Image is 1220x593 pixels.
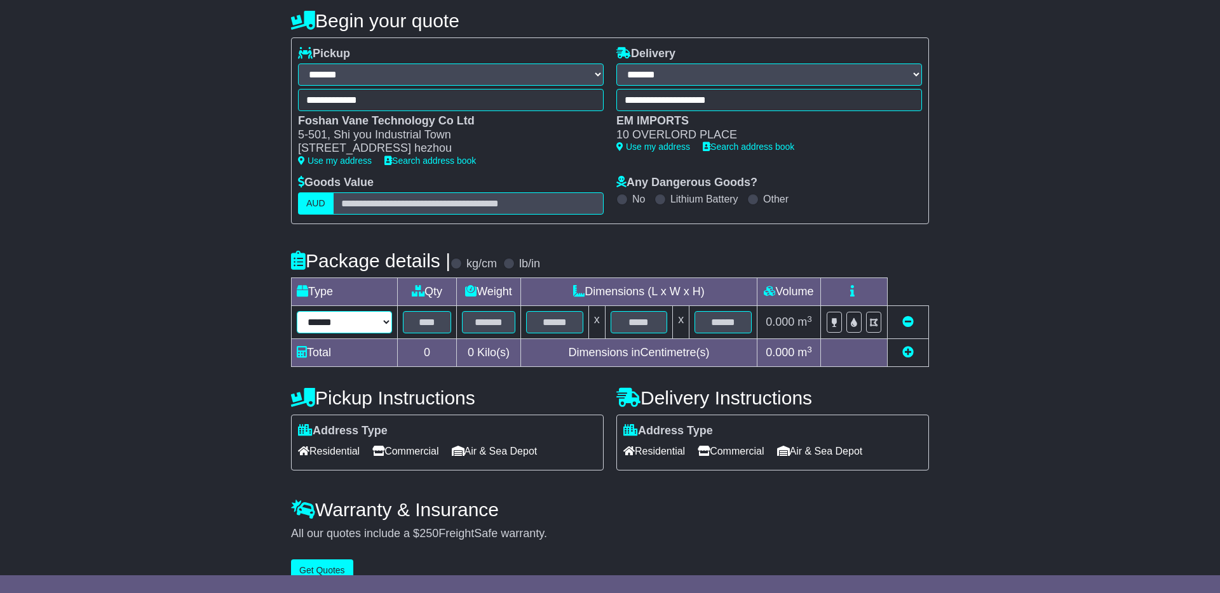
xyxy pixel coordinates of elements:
[616,387,929,408] h4: Delivery Instructions
[797,316,812,328] span: m
[384,156,476,166] a: Search address book
[616,128,909,142] div: 10 OVERLORD PLACE
[519,257,540,271] label: lb/in
[298,176,374,190] label: Goods Value
[298,424,388,438] label: Address Type
[777,441,863,461] span: Air & Sea Depot
[457,339,521,367] td: Kilo(s)
[616,114,909,128] div: EM IMPORTS
[298,441,360,461] span: Residential
[763,193,789,205] label: Other
[616,47,675,61] label: Delivery
[670,193,738,205] label: Lithium Battery
[298,156,372,166] a: Use my address
[291,10,929,31] h4: Begin your quote
[807,314,812,324] sup: 3
[757,278,820,306] td: Volume
[673,306,689,339] td: x
[292,278,398,306] td: Type
[298,142,591,156] div: [STREET_ADDRESS] hezhou
[298,47,350,61] label: Pickup
[797,346,812,359] span: m
[398,339,457,367] td: 0
[520,339,757,367] td: Dimensions in Centimetre(s)
[632,193,645,205] label: No
[616,142,690,152] a: Use my address
[616,176,757,190] label: Any Dangerous Goods?
[623,424,713,438] label: Address Type
[698,441,764,461] span: Commercial
[466,257,497,271] label: kg/cm
[766,316,794,328] span: 0.000
[623,441,685,461] span: Residential
[419,527,438,540] span: 250
[902,316,914,328] a: Remove this item
[298,192,334,215] label: AUD
[291,527,929,541] div: All our quotes include a $ FreightSafe warranty.
[292,339,398,367] td: Total
[520,278,757,306] td: Dimensions (L x W x H)
[703,142,794,152] a: Search address book
[291,250,451,271] h4: Package details |
[807,345,812,354] sup: 3
[452,441,538,461] span: Air & Sea Depot
[298,114,591,128] div: Foshan Vane Technology Co Ltd
[457,278,521,306] td: Weight
[588,306,605,339] td: x
[291,387,604,408] h4: Pickup Instructions
[372,441,438,461] span: Commercial
[902,346,914,359] a: Add new item
[291,499,929,520] h4: Warranty & Insurance
[398,278,457,306] td: Qty
[766,346,794,359] span: 0.000
[468,346,474,359] span: 0
[291,559,353,582] button: Get Quotes
[298,128,591,142] div: 5-501, Shi you Industrial Town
